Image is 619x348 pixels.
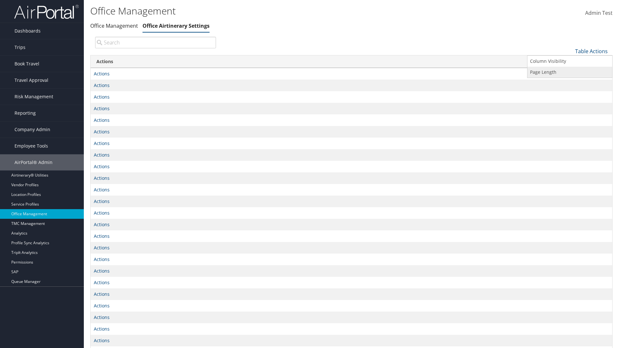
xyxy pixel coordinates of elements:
span: Dashboards [15,23,41,39]
span: Travel Approval [15,72,48,88]
span: Book Travel [15,56,39,72]
span: Trips [15,39,25,55]
span: Risk Management [15,89,53,105]
span: Reporting [15,105,36,121]
span: Employee Tools [15,138,48,154]
a: Column Visibility [527,56,612,67]
span: AirPortal® Admin [15,154,53,170]
span: Company Admin [15,121,50,138]
img: airportal-logo.png [14,4,79,19]
a: Page Length [527,67,612,78]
